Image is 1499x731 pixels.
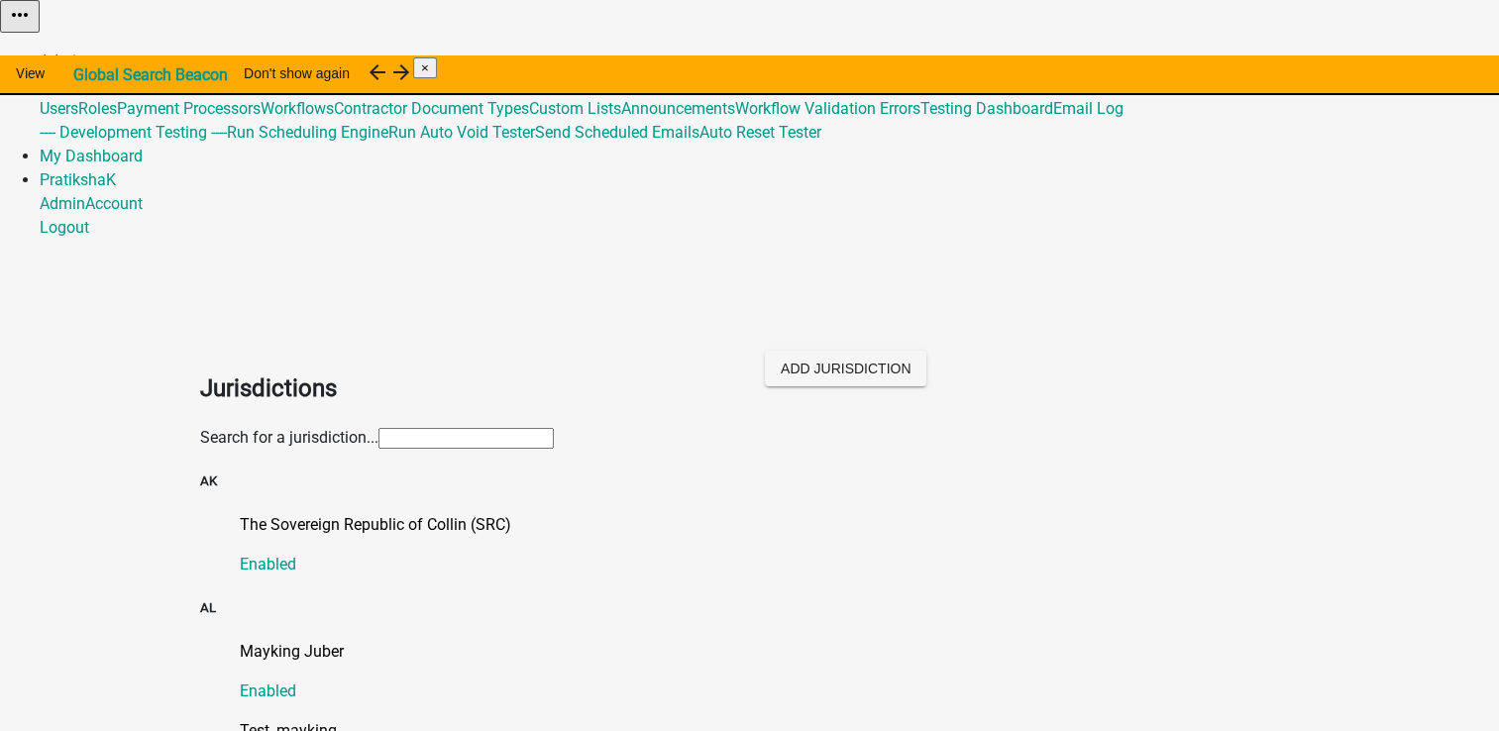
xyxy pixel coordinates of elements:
a: Workflows [261,99,334,118]
button: Close [413,57,437,78]
span: × [421,60,429,75]
a: Payment Processors [117,99,261,118]
a: Workflow Validation Errors [735,99,920,118]
a: ---- Development Testing ---- [40,123,227,142]
i: arrow_forward [389,60,413,84]
a: Send Scheduled Emails [535,123,699,142]
p: Enabled [240,679,1300,703]
a: Admin [40,194,85,213]
a: Announcements [621,99,735,118]
a: Custom Lists [529,99,621,118]
p: Enabled [240,553,1300,576]
a: Logout [40,218,89,237]
p: The Sovereign Republic of Collin (SRC) [240,513,1300,537]
a: Contractor Document Types [334,99,529,118]
a: Roles [78,99,117,118]
a: PratikshaK [40,170,116,189]
button: Don't show again [228,55,366,91]
a: Users [40,99,78,118]
a: Email Log [1053,99,1124,118]
a: Testing Dashboard [920,99,1053,118]
i: arrow_back [366,60,389,84]
a: Account [85,194,143,213]
a: Run Scheduling Engine [227,123,388,142]
h5: AL [200,598,1300,618]
a: The Sovereign Republic of Collin (SRC)Enabled [240,513,1300,576]
div: Global487 [40,97,1499,145]
div: PratikshaK [40,192,1499,240]
h5: AK [200,471,1300,491]
label: Search for a jurisdiction... [200,428,378,447]
a: My Dashboard [40,147,143,165]
h2: Jurisdictions [200,370,735,406]
a: Auto Reset Tester [699,123,821,142]
strong: Global Search Beacon [73,65,228,84]
i: more_horiz [8,3,32,27]
a: Mayking JuberEnabled [240,640,1300,703]
a: Admin [40,52,85,70]
button: Add Jurisdiction [765,351,926,386]
a: Run Auto Void Tester [388,123,535,142]
p: Mayking Juber [240,640,1300,664]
